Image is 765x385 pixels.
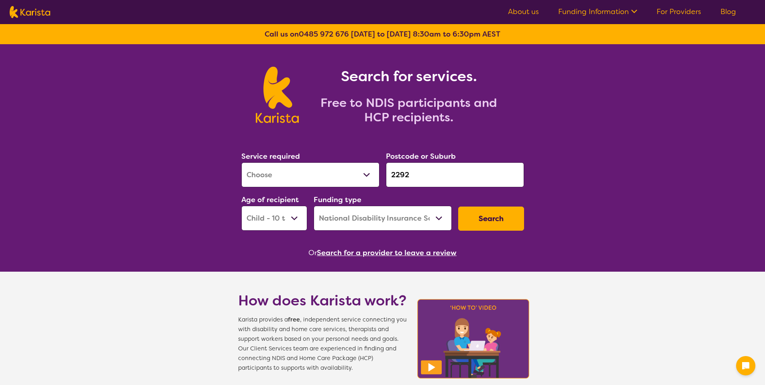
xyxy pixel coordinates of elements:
[241,195,299,205] label: Age of recipient
[308,247,317,259] span: Or
[508,7,539,16] a: About us
[657,7,701,16] a: For Providers
[10,6,50,18] img: Karista logo
[458,207,524,231] button: Search
[265,29,500,39] b: Call us on [DATE] to [DATE] 8:30am to 6:30pm AEST
[238,315,407,373] span: Karista provides a , independent service connecting you with disability and home care services, t...
[558,7,637,16] a: Funding Information
[238,291,407,310] h1: How does Karista work?
[720,7,736,16] a: Blog
[314,195,361,205] label: Funding type
[299,29,349,39] a: 0485 972 676
[308,67,509,86] h1: Search for services.
[288,316,300,324] b: free
[386,162,524,187] input: Type
[308,96,509,125] h2: Free to NDIS participants and HCP recipients.
[415,297,532,381] img: Karista video
[256,67,299,123] img: Karista logo
[317,247,457,259] button: Search for a provider to leave a review
[241,152,300,161] label: Service required
[386,152,456,161] label: Postcode or Suburb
